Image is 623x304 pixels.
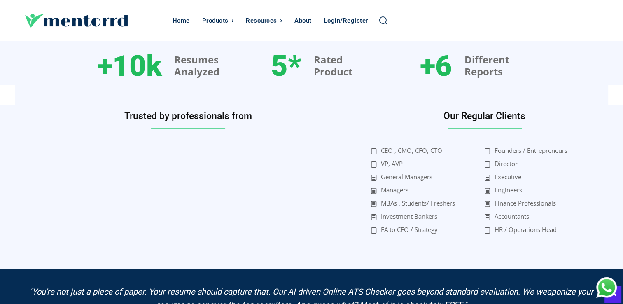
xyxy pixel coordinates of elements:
[495,225,557,234] span: HR / Operations Head
[124,109,252,123] h3: Trusted by professionals from
[495,199,556,207] span: Finance Professionals
[381,225,438,234] span: EA to CEO / Strategy
[495,212,529,220] span: Accountants
[314,54,352,78] h3: Rated Product
[381,199,455,207] span: MBAs , Students/ Freshers
[420,50,452,82] h3: +6
[381,186,408,194] span: Managers
[495,186,522,194] span: Engineers
[381,159,403,168] span: VP, AVP
[381,212,437,220] span: Investment Bankers
[381,173,432,181] span: General Managers
[25,14,168,28] a: Logo
[97,50,162,82] h3: +10k
[495,159,518,168] span: Director
[495,146,567,154] span: Founders / Entrepreneurs
[464,54,509,78] h3: Different Reports
[174,54,219,78] h3: Resumes Analyzed
[596,277,617,298] div: Chat with Us
[378,16,387,25] a: Search
[495,173,521,181] span: Executive
[443,109,525,123] h3: Our Regular Clients
[381,146,442,154] span: CEO , CMO, CFO, CTO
